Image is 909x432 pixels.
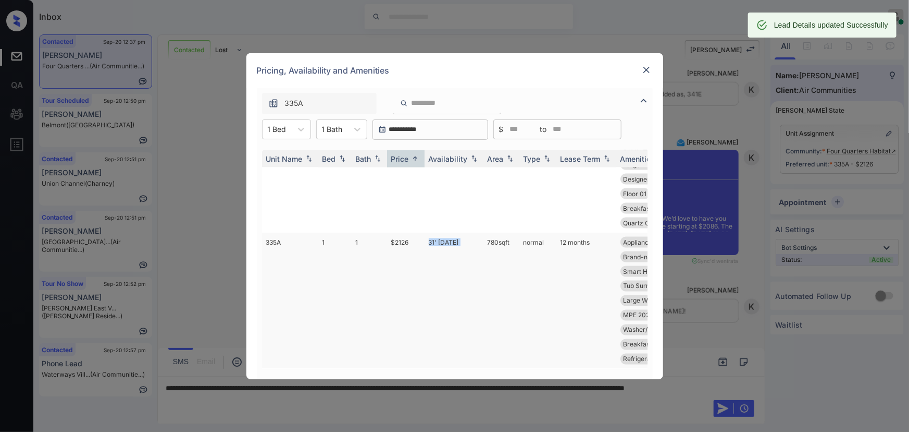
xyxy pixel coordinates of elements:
span: Designer Cabine... [624,175,677,183]
td: 780 sqft [483,233,519,369]
img: sorting [602,155,612,162]
span: 335A [285,98,304,109]
div: Type [524,154,541,163]
img: sorting [304,155,314,162]
span: Breakfast Bar/n... [624,341,675,349]
img: sorting [337,155,347,162]
span: Smart Home Ther... [624,268,681,275]
div: Lease Term [561,154,601,163]
td: 1 [352,233,387,369]
div: Unit Name [266,154,303,163]
div: Lead Details updated Successfully [774,16,888,34]
span: Brand-new Kitch... [624,253,678,261]
div: Pricing, Availability and Amenities [246,53,663,88]
td: 1 [318,233,352,369]
span: Washer/Dryer St... [624,326,678,334]
td: $2126 [387,233,425,369]
img: sorting [505,155,515,162]
td: 1 [352,111,387,233]
td: $2126 [387,111,425,233]
td: 1 [318,111,352,233]
img: sorting [542,155,552,162]
img: icon-zuma [638,94,650,107]
div: Area [488,154,504,163]
span: to [540,124,547,135]
img: icon-zuma [268,98,279,109]
img: sorting [469,155,479,162]
span: Breakfast Bar/n... [624,205,675,212]
div: Bath [356,154,371,163]
td: 12 months [556,233,616,369]
div: Availability [429,154,468,163]
span: Refrigerator Le... [624,355,673,363]
td: 780 sqft [483,111,519,233]
img: sorting [372,155,383,162]
span: Appliances Stai... [624,238,674,246]
img: icon-zuma [400,99,408,108]
td: 04' [DATE] [425,111,483,233]
span: Large Walk-in C... [624,297,676,305]
span: Quartz Countert... [624,219,676,227]
span: Floor 01 [624,190,647,198]
td: normal [519,233,556,369]
td: 335A [262,233,318,369]
td: 345B [262,111,318,233]
img: sorting [410,155,420,163]
span: Tub Surround 20... [624,282,678,290]
div: Amenities [620,154,655,163]
span: MPE 2024 Fitnes... [624,311,678,319]
td: 31' [DATE] [425,233,483,369]
img: close [641,65,652,75]
div: Bed [322,154,336,163]
td: normal [519,111,556,233]
td: 12 months [556,111,616,233]
div: Price [391,154,409,163]
span: $ [499,124,504,135]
